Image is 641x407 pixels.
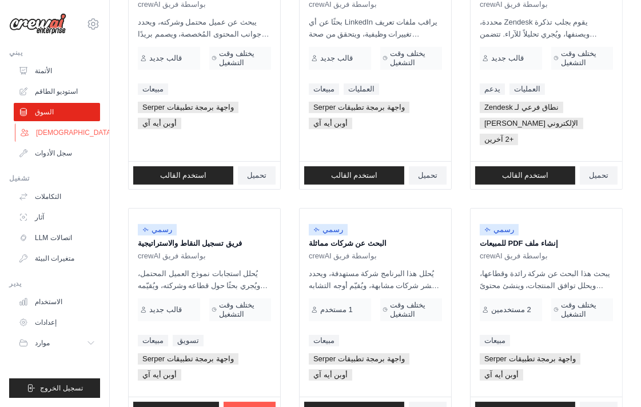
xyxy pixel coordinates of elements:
font: تسويق [177,336,199,345]
font: يختلف وقت التشغيل [390,49,425,67]
font: +2 آخرين [484,135,513,143]
a: مبيعات [480,335,510,346]
font: الاستخدام [35,298,62,306]
font: واجهة برمجة تطبيقات Serper [313,354,405,363]
font: آثار [35,213,44,221]
button: موارد [14,334,100,352]
font: واجهة برمجة تطبيقات Serper [142,103,234,111]
font: أوبن أيه آي [484,370,519,379]
font: واجهة برمجة تطبيقات Serper [142,354,234,363]
a: تسويق [173,335,204,346]
font: 1 مستخدم [320,305,353,314]
a: استخدم القالب [475,166,575,185]
font: مبيعات [313,85,335,93]
a: استوديو الطاقم [14,82,100,101]
font: تحميل [418,171,437,179]
font: استوديو الطاقم [35,87,78,95]
a: السوق [14,103,100,121]
a: تحميل [409,166,447,185]
font: نطاق فرعي لـ Zendesk [484,103,559,111]
font: يراقب ملفات تعريف LinkedIn بحثًا عن أي تغييرات وظيفية، ويتحقق من صحة التغييرات المكتشفة، ويحلل ال... [309,18,437,99]
font: يبحث هذا البحث عن شركة رائدة وقطاعها، ويحلل توافق المنتجات، وينشئ محتوىً لملف مبيعات PDF من صفحة ... [480,269,610,350]
font: يقوم بجلب تذكرة Zendesk محددة، ويصنفها، ويُجري تحليلاً للآراء. تتضمن المخرجات كائن JSON للتذكرة ا... [480,18,610,87]
font: السوق [35,108,54,116]
font: بواسطة فريق crewAI [138,252,206,260]
a: مبيعات [138,83,168,95]
font: يُحلل استجابات نموذج العميل المحتمل، ويُجري بحثًا حول قطاعه وشركته، ويُقيّمه بناءً على مدى ملاءمت... [138,269,268,362]
font: أوبن أيه آي [142,119,177,127]
font: إنشاء ملف PDF للمبيعات [480,239,558,248]
font: يختلف وقت التشغيل [561,301,596,318]
font: أوبن أيه آي [313,119,348,127]
img: الشعار [9,13,66,35]
a: تحميل [238,166,276,185]
font: اتصالات LLM [35,234,72,242]
a: سجل الأدوات [14,144,100,162]
font: التكاملات [35,193,61,201]
font: قالب جديد [149,305,182,314]
font: العمليات [514,85,540,93]
font: يختلف وقت التشغيل [219,301,254,318]
font: استخدم القالب [502,171,549,179]
a: [DEMOGRAPHIC_DATA]وكلاء [15,123,101,142]
font: قالب جديد [491,54,524,62]
font: متغيرات البيئة [35,254,74,262]
a: العمليات [344,83,379,95]
a: آثار [14,208,100,226]
font: واجهة برمجة تطبيقات Serper [484,354,576,363]
a: مبيعات [309,83,339,95]
a: متغيرات البيئة [14,249,100,268]
a: تحميل [580,166,618,185]
font: قالب جديد [320,54,353,62]
font: سجل الأدوات [35,149,72,157]
a: التكاملات [14,187,100,206]
font: يدعم [484,85,500,93]
font: مبيعات [484,336,505,345]
font: رسمي [323,225,343,234]
font: تشغيل [9,174,30,182]
font: [DEMOGRAPHIC_DATA]وكلاء [36,129,127,137]
a: مبيعات [138,335,168,346]
font: تحميل [589,171,608,179]
font: رسمي [493,225,514,234]
a: العمليات [509,83,545,95]
font: يدير [9,280,21,288]
font: بواسطة فريق crewAI [309,252,377,260]
font: يختلف وقت التشغيل [561,49,596,67]
font: واجهة برمجة تطبيقات Serper [313,103,405,111]
font: رسمي [152,225,172,234]
font: مبيعات [142,336,164,345]
a: استخدم القالب [133,166,233,185]
a: استخدم القالب [304,166,404,185]
font: موارد [35,339,50,347]
font: استخدم القالب [160,171,207,179]
font: يبني [9,49,22,57]
font: يختلف وقت التشغيل [390,301,425,318]
font: أوبن أيه آي [142,370,177,379]
font: تسجيل الخروج [40,384,82,392]
font: أوبن أيه آي [313,370,348,379]
font: مبيعات [142,85,164,93]
font: قالب جديد [149,54,182,62]
a: اتصالات LLM [14,229,100,247]
font: البحث عن شركات مماثلة [309,239,387,248]
font: إعدادات [35,318,57,326]
a: يدعم [480,83,505,95]
button: تسجيل الخروج [9,378,100,398]
font: تحميل [247,171,266,179]
font: [PERSON_NAME] الإلكتروني [484,119,579,127]
a: مبيعات [309,335,339,346]
font: العمليات [348,85,375,93]
font: يُحلل هذا البرنامج شركة مستهدفة، ويحدد عشر شركات مشابهة، ويُقيّم أوجه التشابه بينها، ويُقدم توصيا... [309,269,439,338]
a: إعدادات [14,313,100,332]
font: 2 مستخدمين [491,305,531,314]
font: استخدم القالب [331,171,378,179]
font: فريق تسجيل النقاط والاستراتيجية [138,239,242,248]
a: الاستخدام [14,293,100,311]
font: مبيعات [313,336,335,345]
font: يبحث عن عميل محتمل وشركته، ويحدد جوانب المحتوى المُخصصة، ويصمم بريدًا إلكترونيًا مُصممًا خصيصًا. ... [138,18,271,99]
font: بواسطة فريق crewAI [480,252,548,260]
font: يختلف وقت التشغيل [219,49,254,67]
a: الأتمتة [14,62,100,80]
font: الأتمتة [35,67,52,75]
